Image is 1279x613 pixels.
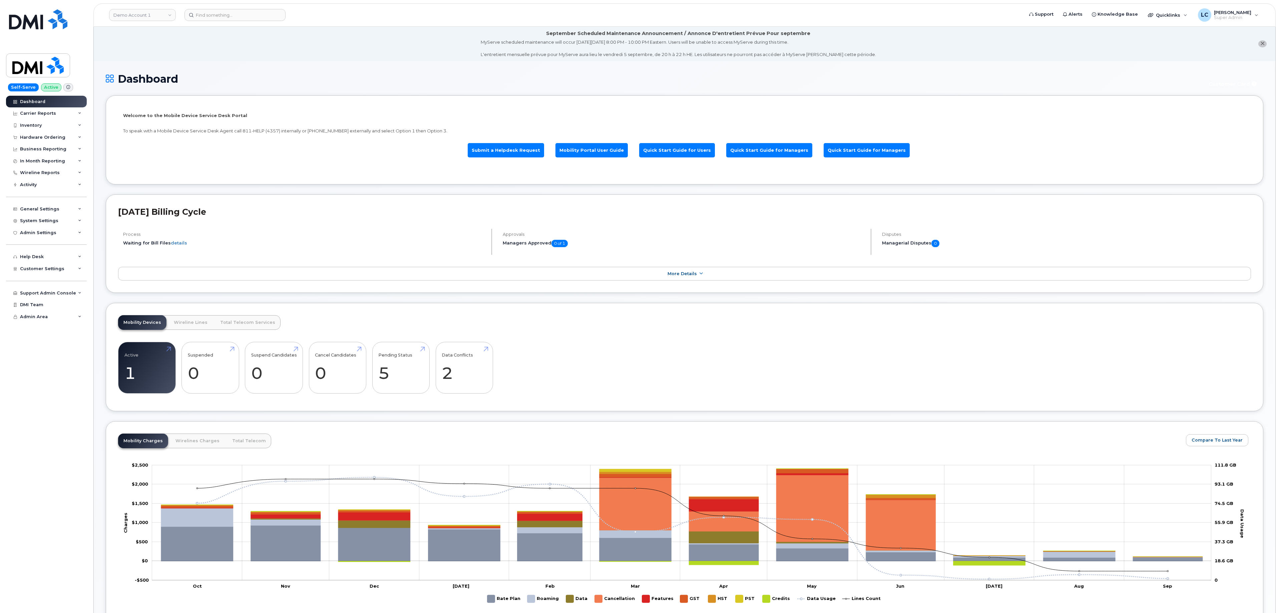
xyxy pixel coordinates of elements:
g: $0 [135,577,149,583]
g: $0 [132,520,148,525]
h4: Disputes [882,232,1251,237]
a: Suspended 0 [188,346,233,390]
a: Mobility Portal User Guide [555,143,628,157]
tspan: $2,000 [132,481,148,487]
a: Wirelines Charges [170,434,225,448]
span: More Details [668,271,697,276]
tspan: 0 [1215,577,1218,583]
a: Total Telecom Services [215,315,281,330]
button: close notification [1258,40,1267,47]
tspan: 111.8 GB [1215,462,1236,468]
a: Submit a Helpdesk Request [468,143,544,157]
g: Lines Count [842,592,881,605]
span: 0 of 1 [551,240,568,247]
h5: Managers Approved [503,240,865,247]
tspan: 18.6 GB [1215,558,1233,563]
g: HST [708,592,729,605]
tspan: $0 [142,558,148,563]
tspan: $1,500 [132,501,148,506]
button: Compare To Last Year [1186,434,1248,446]
a: Active 1 [124,346,169,390]
tspan: Feb [545,583,555,589]
tspan: $2,500 [132,462,148,468]
g: Chart [123,462,1245,605]
g: Rate Plan [487,592,521,605]
a: Mobility Charges [118,434,168,448]
g: Roaming [161,508,1203,558]
g: $0 [132,481,148,487]
a: Mobility Devices [118,315,166,330]
tspan: Data Usage [1240,509,1245,538]
tspan: Apr [719,583,728,589]
a: Data Conflicts 2 [442,346,487,390]
tspan: Oct [193,583,202,589]
tspan: 93.1 GB [1215,481,1233,487]
tspan: May [807,583,817,589]
tspan: Dec [370,583,379,589]
a: Quick Start Guide for Users [639,143,715,157]
tspan: $1,000 [132,520,148,525]
g: Credits [763,592,791,605]
a: Cancel Candidates 0 [315,346,360,390]
tspan: [DATE] [453,583,469,589]
tspan: 74.5 GB [1215,501,1233,506]
a: Suspend Candidates 0 [251,346,297,390]
a: Wireline Lines [168,315,213,330]
g: $0 [132,501,148,506]
g: Legend [487,592,881,605]
tspan: 55.9 GB [1215,520,1233,525]
p: Welcome to the Mobile Device Service Desk Portal [123,112,1246,119]
p: To speak with a Mobile Device Service Desk Agent call 811-HELP (4357) internally or [PHONE_NUMBER... [123,128,1246,134]
tspan: Charges [123,512,128,533]
tspan: 37.3 GB [1215,539,1233,544]
li: Waiting for Bill Files [123,240,486,246]
tspan: Aug [1074,583,1084,589]
g: Roaming [527,592,559,605]
a: Quick Start Guide for Managers [824,143,910,157]
a: Quick Start Guide for Managers [726,143,812,157]
button: Customer Card [1203,78,1263,90]
h4: Approvals [503,232,865,237]
span: 0 [931,240,939,247]
h1: Dashboard [106,73,1200,85]
tspan: Mar [631,583,640,589]
g: $0 [132,462,148,468]
g: Data Usage [798,592,836,605]
g: Cancellation [595,592,635,605]
span: Compare To Last Year [1192,437,1243,443]
div: September Scheduled Maintenance Announcement / Annonce D'entretient Prévue Pour septembre [546,30,810,37]
g: GST [680,592,702,605]
g: $0 [136,539,148,544]
tspan: Jun [896,583,904,589]
tspan: [DATE] [986,583,1002,589]
h4: Process [123,232,486,237]
tspan: Sep [1163,583,1172,589]
a: Pending Status 5 [378,346,423,390]
tspan: -$500 [135,577,149,583]
g: Data [566,592,588,605]
g: Features [642,592,674,605]
div: MyServe scheduled maintenance will occur [DATE][DATE] 8:00 PM - 10:00 PM Eastern. Users will be u... [481,39,876,58]
tspan: Nov [281,583,290,589]
g: Rate Plan [161,525,1203,561]
h2: [DATE] Billing Cycle [118,207,1251,217]
h5: Managerial Disputes [882,240,1251,247]
g: PST [736,592,756,605]
a: details [171,240,187,245]
a: Total Telecom [227,434,271,448]
g: GST [161,469,1203,557]
tspan: $500 [136,539,148,544]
